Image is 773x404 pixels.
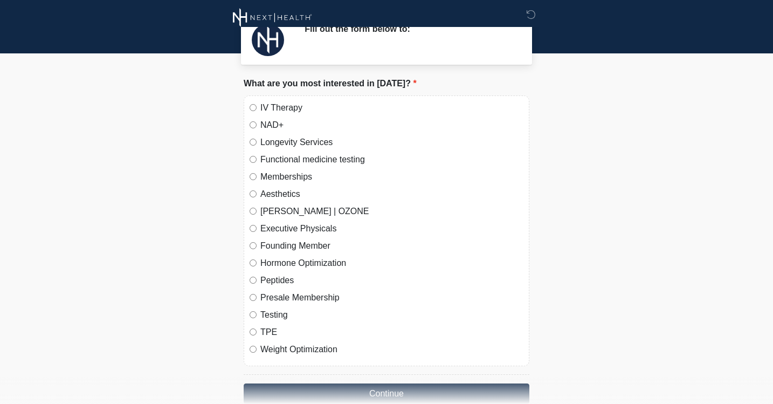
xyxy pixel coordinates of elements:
label: Functional medicine testing [260,153,523,166]
button: Continue [244,384,529,404]
label: What are you most interested in [DATE]? [244,77,417,90]
img: Agent Avatar [252,24,284,56]
label: Longevity Services [260,136,523,149]
label: Hormone Optimization [260,257,523,270]
label: Memberships [260,170,523,183]
input: Functional medicine testing [250,156,257,163]
input: Peptides [250,277,257,284]
input: NAD+ [250,121,257,128]
input: Longevity Services [250,139,257,146]
input: Memberships [250,173,257,180]
label: Aesthetics [260,188,523,201]
input: TPE [250,328,257,335]
input: [PERSON_NAME] | OZONE [250,208,257,215]
img: Next Health Wellness Logo [233,8,312,27]
label: Peptides [260,274,523,287]
input: Aesthetics [250,190,257,197]
label: Founding Member [260,239,523,252]
input: Executive Physicals [250,225,257,232]
label: Executive Physicals [260,222,523,235]
input: Founding Member [250,242,257,249]
input: Hormone Optimization [250,259,257,266]
label: Presale Membership [260,291,523,304]
label: IV Therapy [260,101,523,114]
label: Testing [260,309,523,321]
label: [PERSON_NAME] | OZONE [260,205,523,218]
label: TPE [260,326,523,339]
input: Testing [250,311,257,318]
label: Weight Optimization [260,343,523,356]
input: Presale Membership [250,294,257,301]
input: Weight Optimization [250,346,257,353]
label: NAD+ [260,119,523,132]
input: IV Therapy [250,104,257,111]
